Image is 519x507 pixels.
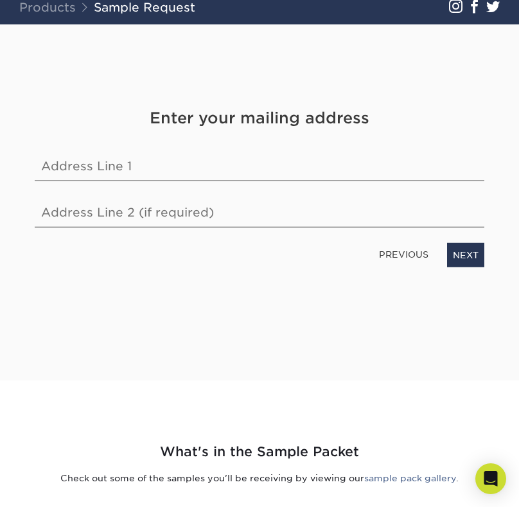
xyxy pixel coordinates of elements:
[10,472,509,485] p: Check out some of the samples you’ll be receiving by viewing our .
[374,244,434,265] a: PREVIOUS
[364,473,456,483] a: sample pack gallery
[447,243,484,267] a: NEXT
[35,107,484,130] h4: Enter your mailing address
[475,463,506,494] div: Open Intercom Messenger
[10,442,509,462] h2: What's in the Sample Packet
